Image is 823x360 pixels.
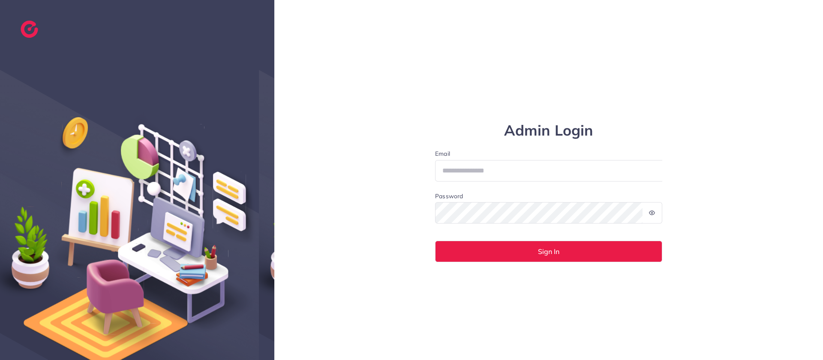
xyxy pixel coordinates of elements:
button: Sign In [435,241,662,262]
label: Password [435,192,463,200]
span: Sign In [538,248,559,255]
label: Email [435,149,662,158]
img: logo [21,21,38,38]
h1: Admin Login [435,122,662,139]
